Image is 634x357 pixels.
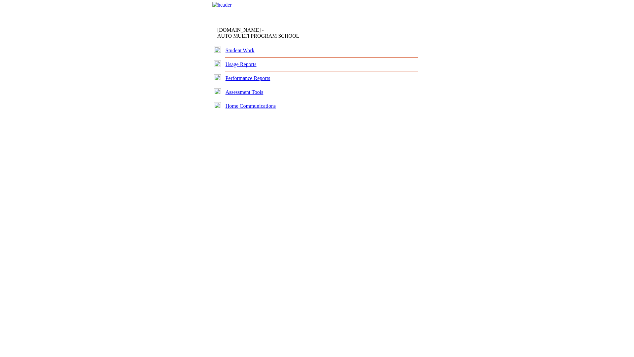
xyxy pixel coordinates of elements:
img: plus.gif [214,60,221,66]
a: Usage Reports [226,61,257,67]
img: header [212,2,232,8]
img: plus.gif [214,88,221,94]
img: plus.gif [214,102,221,108]
td: [DOMAIN_NAME] - [217,27,339,39]
a: Home Communications [226,103,276,109]
a: Student Work [226,48,255,53]
img: plus.gif [214,47,221,53]
nobr: AUTO MULTI PROGRAM SCHOOL [217,33,299,39]
a: Assessment Tools [226,89,264,95]
a: Performance Reports [226,75,270,81]
img: plus.gif [214,74,221,80]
